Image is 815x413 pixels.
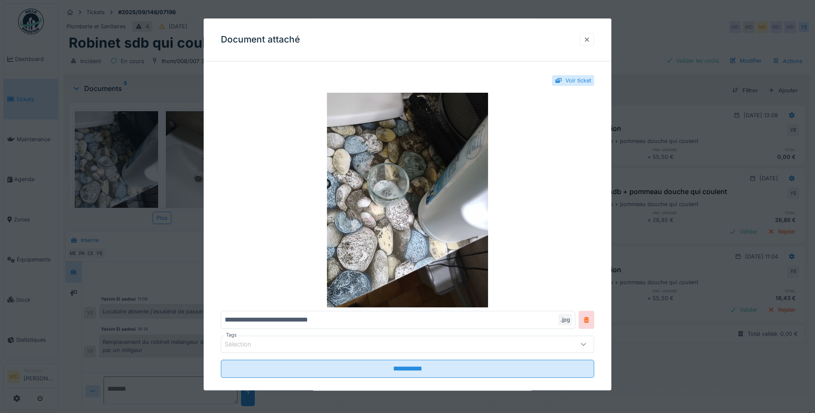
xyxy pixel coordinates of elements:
h3: Document attaché [221,34,300,45]
img: 55e7c9f4-e67c-467a-8fdc-2dc1942a666e-17582836281395806601193071768638.jpg [221,93,594,307]
label: Tags [224,331,238,339]
div: Voir ticket [565,76,591,85]
div: Sélection [225,340,263,349]
div: .jpg [559,314,572,325]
